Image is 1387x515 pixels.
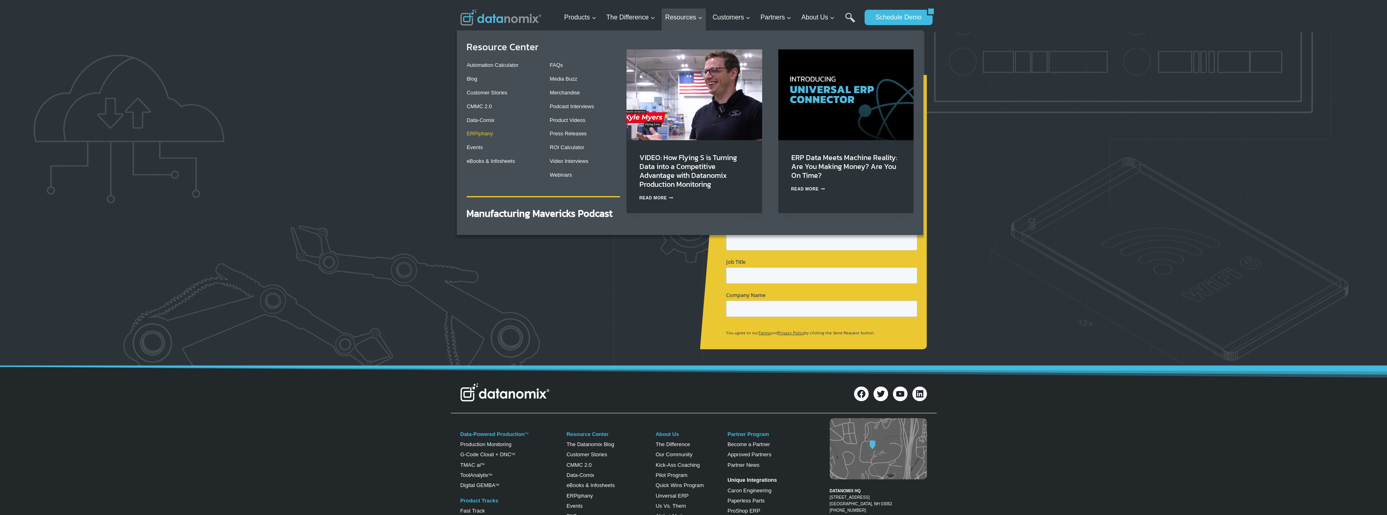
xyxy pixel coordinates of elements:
a: Us Vs. Them [656,503,686,509]
a: Automation Calculator [467,62,518,68]
a: Search [845,13,855,31]
a: Pilot Program [656,472,688,478]
a: Resource Center [467,40,539,54]
a: Blog [467,76,477,82]
span: Customers [713,12,750,23]
a: G-Code Cloud + DNCTM [460,451,515,457]
nav: Primary Navigation [561,4,861,31]
sup: TM [511,453,515,455]
a: VIDEO: How Flying S is Turning Data into a Competitive Advantage with Datanomix Production Monito... [639,152,737,190]
a: Merchandise [550,90,580,96]
a: Production Monitoring [460,441,511,447]
a: Partner Program [727,431,769,437]
a: The Datanomix Blog [567,441,614,447]
img: Datanomix map image [830,418,927,479]
a: Digital GEMBATM [460,482,499,488]
a: FAQs [550,62,563,68]
sup: TM [481,463,484,466]
a: ToolAnalytix [460,472,488,478]
strong: DATANOMIX HQ [830,489,861,493]
a: TMAC aiTM [460,462,485,468]
a: Customer Stories [467,90,507,96]
a: Webinars [550,172,572,178]
strong: Unique Integrations [727,477,777,483]
a: Quick Wins Program [656,482,704,488]
a: Press Releases [550,130,587,137]
a: CMMC 2.0 [467,103,492,109]
a: Events [567,503,583,509]
a: Product Videos [550,117,586,123]
a: Data-Powered Production [460,431,525,437]
a: Read More [791,187,825,191]
a: Unversal ERP [656,493,689,499]
a: Customer Stories [567,451,607,457]
a: Events [467,144,483,150]
span: Resources [665,12,703,23]
a: Approved Partners [727,451,771,457]
a: Video Interviews [550,158,588,164]
span: Products [564,12,596,23]
a: Kick-Ass Coaching [656,462,700,468]
a: Partner News [727,462,759,468]
span: The Difference [606,12,655,23]
img: Datanomix [460,9,541,26]
a: About Us [656,431,679,437]
iframe: Form 0 [726,158,920,336]
a: eBooks & Infosheets [467,158,515,164]
a: Fast Track [460,508,485,514]
img: How the Datanomix Universal ERP Connector Transforms Job Performance & ERP Insights [778,49,914,140]
a: Paperless Parts [727,498,765,504]
img: VIDEO: How Flying S is Turning Data into a Competitive Advantage with Datanomix Production Monito... [626,49,762,140]
a: Our Community [656,451,692,457]
a: Data-Comix [467,117,494,123]
a: Read More [639,196,673,200]
a: TM [488,473,492,476]
figcaption: [PHONE_NUMBER] [830,481,927,514]
a: Product Tracks [460,498,499,504]
a: Media Buzz [550,76,577,82]
a: Schedule Demo [865,10,927,25]
span: About Us [801,12,835,23]
a: Data-Comix [567,472,594,478]
a: ROI Calculator [550,144,584,150]
a: ProShop ERP [727,508,760,514]
a: Become a Partner [727,441,770,447]
a: The Difference [656,441,690,447]
a: Podcast Interviews [550,103,594,109]
a: ERPiphany [467,130,493,137]
a: [STREET_ADDRESS][GEOGRAPHIC_DATA], NH 03062 [830,495,893,506]
sup: TM [495,483,499,486]
span: Partners [761,12,791,23]
img: Datanomix Logo [460,383,550,401]
a: ERPiphany [567,493,593,499]
a: CMMC 2.0 [567,462,592,468]
a: ERP Data Meets Machine Reality: Are You Making Money? Are You On Time? [791,152,897,181]
a: Resource Center [567,431,609,437]
a: Manufacturing Mavericks Podcast [467,206,613,220]
a: eBooks & Infosheets [567,482,615,488]
a: TM [524,432,528,435]
a: Caron Engineering [727,487,771,494]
